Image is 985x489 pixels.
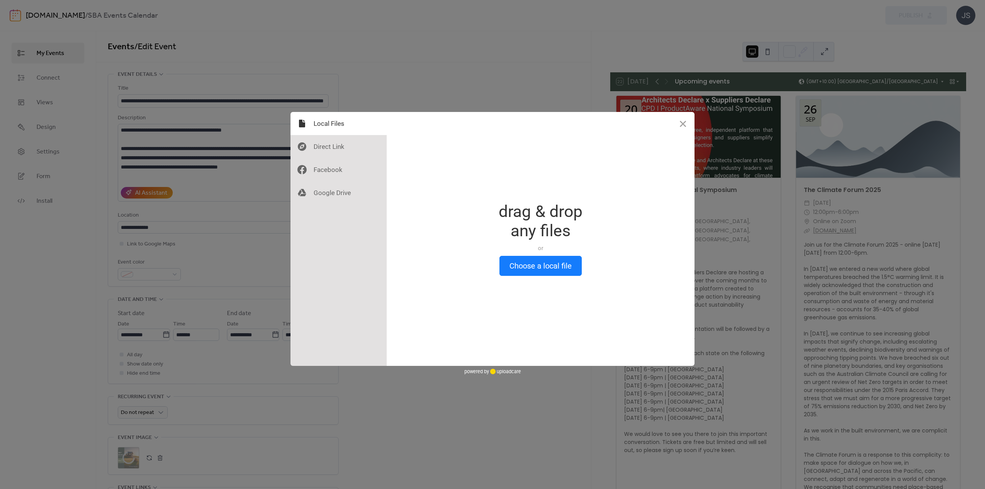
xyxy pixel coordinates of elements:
[671,112,695,135] button: Close
[290,112,387,135] div: Local Files
[499,202,583,240] div: drag & drop any files
[290,181,387,204] div: Google Drive
[489,369,521,374] a: uploadcare
[499,244,583,252] div: or
[290,158,387,181] div: Facebook
[499,256,582,276] button: Choose a local file
[464,366,521,377] div: powered by
[290,135,387,158] div: Direct Link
